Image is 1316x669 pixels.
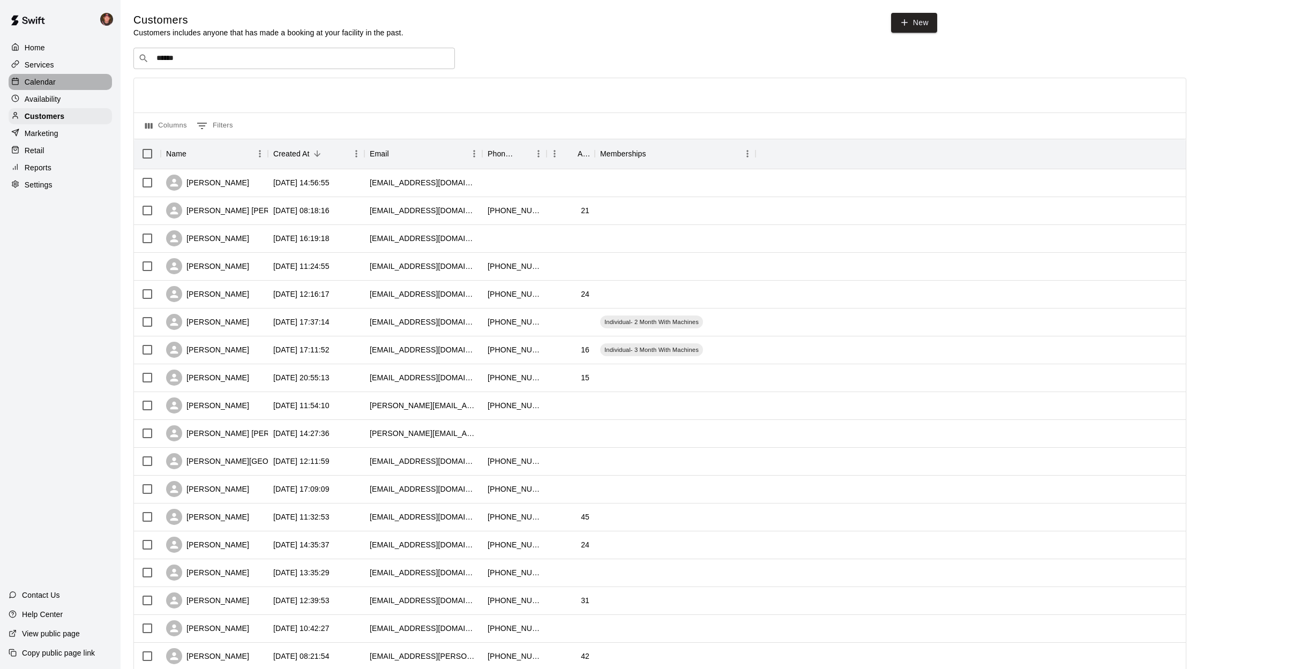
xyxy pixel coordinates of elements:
[466,146,482,162] button: Menu
[581,595,589,606] div: 31
[370,539,477,550] div: gabbynel_19@hotmail.com
[186,146,201,161] button: Sort
[166,453,328,469] div: [PERSON_NAME][GEOGRAPHIC_DATA]
[370,317,477,327] div: stevescherweit@hotmail.com
[370,428,477,439] div: jeff.ronnie@yahoo.com
[166,286,249,302] div: [PERSON_NAME]
[488,289,541,299] div: +17019342202
[581,539,589,550] div: 24
[310,146,325,161] button: Sort
[133,27,403,38] p: Customers includes anyone that has made a booking at your facility in the past.
[25,128,58,139] p: Marketing
[581,205,589,216] div: 21
[252,146,268,162] button: Menu
[273,623,330,634] div: 2025-08-12 10:42:27
[166,230,249,246] div: [PERSON_NAME]
[273,512,330,522] div: 2025-08-13 11:32:53
[100,13,113,26] img: Mike Skogen
[547,146,563,162] button: Menu
[166,175,249,191] div: [PERSON_NAME]
[166,592,249,608] div: [PERSON_NAME]
[273,400,330,411] div: 2025-08-27 11:54:10
[166,314,249,330] div: [PERSON_NAME]
[488,139,515,169] div: Phone Number
[9,74,112,90] a: Calendar
[370,484,477,494] div: mcmahontrucking7@gmail.com
[488,456,541,467] div: +12183297581
[581,372,589,383] div: 15
[273,177,330,188] div: 2025-09-19 14:56:55
[25,111,64,122] p: Customers
[22,648,95,658] p: Copy public page link
[273,595,330,606] div: 2025-08-12 12:39:53
[370,261,477,272] div: tye_korbl@hotmail.com
[581,344,589,355] div: 16
[273,205,330,216] div: 2025-09-17 08:18:16
[578,139,589,169] div: Age
[370,233,477,244] div: dddsep25@gmail.com
[166,258,249,274] div: [PERSON_NAME]
[166,648,249,664] div: [PERSON_NAME]
[488,595,541,606] div: +17012193503
[25,94,61,104] p: Availability
[166,370,249,386] div: [PERSON_NAME]
[273,344,330,355] div: 2025-09-01 17:11:52
[488,344,541,355] div: +17017152725
[488,567,541,578] div: +17013062728
[595,139,756,169] div: Memberships
[194,117,236,134] button: Show filters
[530,146,547,162] button: Menu
[370,567,477,578] div: amyhieb4@gmail.com
[273,139,310,169] div: Created At
[389,146,404,161] button: Sort
[273,261,330,272] div: 2025-09-08 11:24:55
[600,139,646,169] div: Memberships
[273,317,330,327] div: 2025-09-01 17:37:14
[98,9,121,30] div: Mike Skogen
[370,205,477,216] div: flaig723@gmail.com
[9,91,112,107] a: Availability
[891,13,937,33] a: New
[370,177,477,188] div: ngentzkow@outlook.com
[9,108,112,124] a: Customers
[600,345,703,354] span: Individual- 3 Month With Machines
[166,537,249,553] div: [PERSON_NAME]
[364,139,482,169] div: Email
[273,651,330,662] div: 2025-08-11 08:21:54
[370,139,389,169] div: Email
[370,512,477,522] div: brentb@midlandgaragedoor.com
[348,146,364,162] button: Menu
[9,142,112,159] div: Retail
[9,40,112,56] a: Home
[273,456,330,467] div: 2025-08-25 12:11:59
[25,59,54,70] p: Services
[600,318,703,326] span: Individual- 2 Month With Machines
[370,289,477,299] div: kassidy_41801@live.com
[488,205,541,216] div: +12182429764
[22,590,60,600] p: Contact Us
[268,139,364,169] div: Created At
[273,233,330,244] div: 2025-09-09 16:19:18
[482,139,547,169] div: Phone Number
[133,13,403,27] h5: Customers
[370,456,477,467] div: mbartelsstensland@gmail.com
[488,372,541,383] div: +12183042037
[9,57,112,73] a: Services
[273,372,330,383] div: 2025-08-27 20:55:13
[581,289,589,299] div: 24
[9,125,112,141] div: Marketing
[25,42,45,53] p: Home
[581,651,589,662] div: 42
[370,344,477,355] div: mlsteig4@gmail.com
[166,565,249,581] div: [PERSON_NAME]
[600,343,703,356] div: Individual- 3 Month With Machines
[25,145,44,156] p: Retail
[547,139,595,169] div: Age
[273,567,330,578] div: 2025-08-12 13:35:29
[22,628,80,639] p: View public page
[133,48,455,69] div: Search customers by name or email
[488,512,541,522] div: +17015663196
